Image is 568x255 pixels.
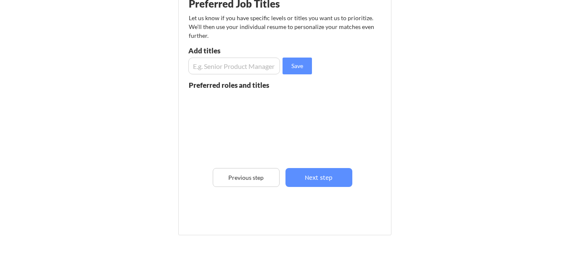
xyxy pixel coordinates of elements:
[283,58,312,74] button: Save
[189,81,280,89] div: Preferred roles and titles
[188,47,278,54] div: Add titles
[285,168,352,187] button: Next step
[188,58,280,74] input: E.g. Senior Product Manager
[189,13,375,40] div: Let us know if you have specific levels or titles you want us to prioritize. We’ll then use your ...
[213,168,280,187] button: Previous step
